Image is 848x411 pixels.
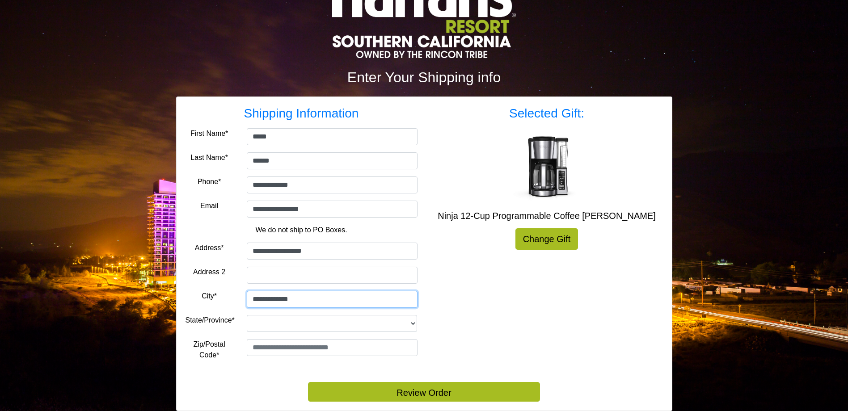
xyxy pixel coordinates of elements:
[190,128,228,139] label: First Name*
[186,106,418,121] h3: Shipping Information
[176,69,672,86] h2: Enter Your Shipping info
[198,176,221,187] label: Phone*
[431,106,663,121] h3: Selected Gift:
[202,291,217,302] label: City*
[193,267,225,277] label: Address 2
[431,210,663,221] h5: Ninja 12-Cup Programmable Coffee [PERSON_NAME]
[186,315,235,326] label: State/Province*
[511,132,582,203] img: Ninja 12-Cup Programmable Coffee Brewer
[190,152,228,163] label: Last Name*
[195,243,224,253] label: Address*
[308,382,540,402] button: Review Order
[200,201,218,211] label: Email
[186,339,233,361] label: Zip/Postal Code*
[515,228,578,250] a: Change Gift
[192,225,411,235] p: We do not ship to PO Boxes.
